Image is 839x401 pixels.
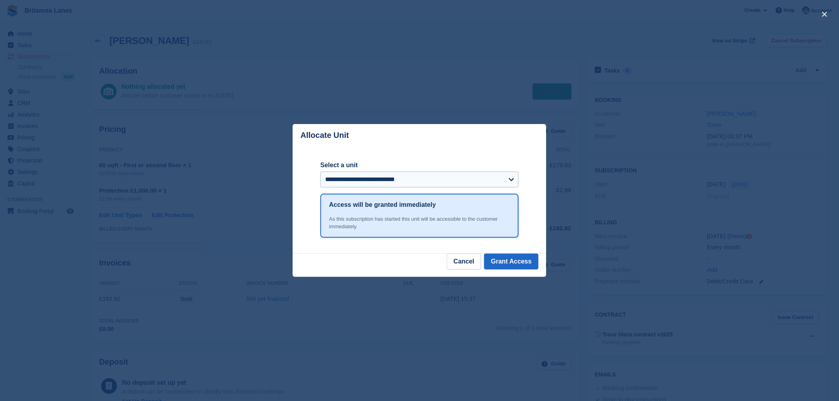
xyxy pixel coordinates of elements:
[329,200,436,210] h1: Access will be granted immediately
[301,131,349,140] p: Allocate Unit
[484,254,538,269] button: Grant Access
[818,8,831,21] button: close
[320,160,519,170] label: Select a unit
[447,254,481,269] button: Cancel
[329,215,510,231] div: As this subscription has started this unit will be accessible to the customer immediately.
